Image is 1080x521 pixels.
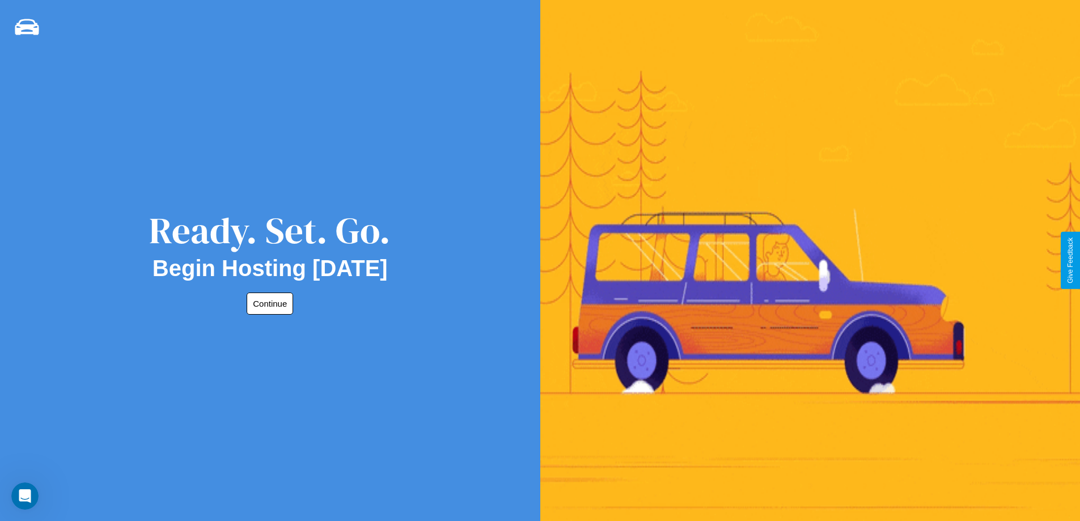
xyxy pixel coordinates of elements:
[153,256,388,281] h2: Begin Hosting [DATE]
[247,293,293,315] button: Continue
[149,205,391,256] div: Ready. Set. Go.
[1066,238,1074,283] div: Give Feedback
[11,482,39,510] iframe: Intercom live chat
